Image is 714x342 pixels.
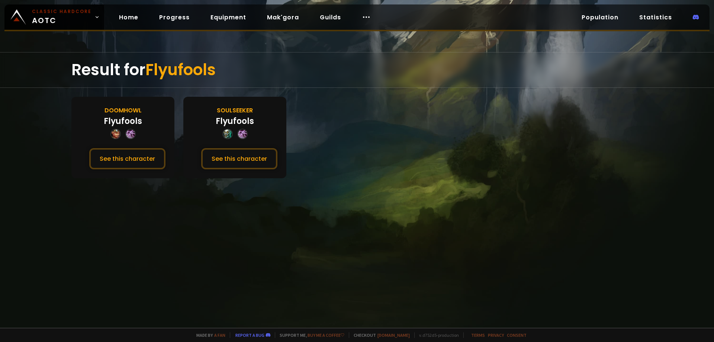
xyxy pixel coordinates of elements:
[32,8,91,15] small: Classic Hardcore
[4,4,104,30] a: Classic HardcoreAOTC
[377,332,410,338] a: [DOMAIN_NAME]
[201,148,277,169] button: See this character
[104,115,142,127] div: Flyufools
[145,59,216,81] span: Flyufools
[576,10,624,25] a: Population
[471,332,485,338] a: Terms
[314,10,347,25] a: Guilds
[192,332,225,338] span: Made by
[633,10,678,25] a: Statistics
[275,332,344,338] span: Support me,
[153,10,196,25] a: Progress
[414,332,459,338] span: v. d752d5 - production
[261,10,305,25] a: Mak'gora
[205,10,252,25] a: Equipment
[308,332,344,338] a: Buy me a coffee
[104,106,142,115] div: Doomhowl
[216,115,254,127] div: Flyufools
[488,332,504,338] a: Privacy
[71,52,643,87] div: Result for
[32,8,91,26] span: AOTC
[349,332,410,338] span: Checkout
[507,332,527,338] a: Consent
[217,106,253,115] div: Soulseeker
[214,332,225,338] a: a fan
[235,332,264,338] a: Report a bug
[89,148,165,169] button: See this character
[113,10,144,25] a: Home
